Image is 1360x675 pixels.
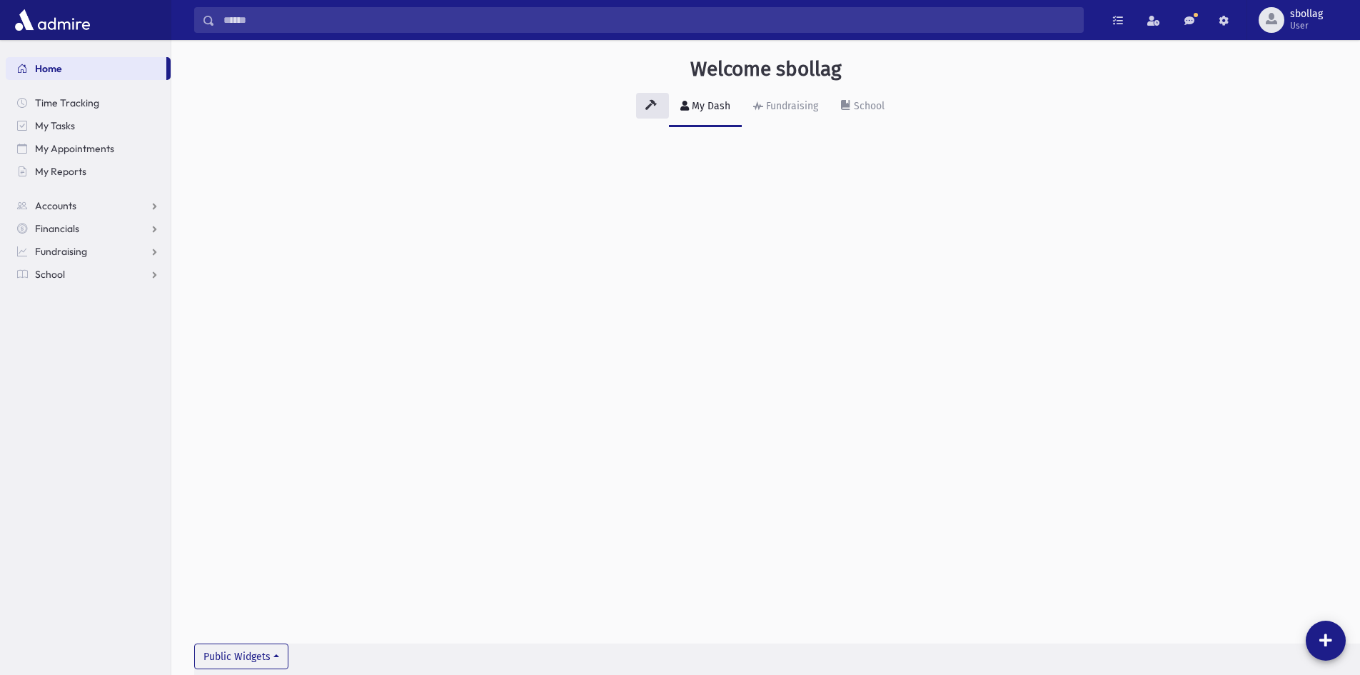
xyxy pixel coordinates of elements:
a: School [6,263,171,286]
input: Search [215,7,1083,33]
a: My Dash [669,87,742,127]
a: My Reports [6,160,171,183]
span: Fundraising [35,245,87,258]
a: School [830,87,896,127]
span: Time Tracking [35,96,99,109]
a: My Tasks [6,114,171,137]
span: User [1290,20,1323,31]
div: Fundraising [763,100,818,112]
a: Accounts [6,194,171,217]
span: Financials [35,222,79,235]
a: My Appointments [6,137,171,160]
h3: Welcome sbollag [690,57,842,81]
span: sbollag [1290,9,1323,20]
span: My Tasks [35,119,75,132]
span: Home [35,62,62,75]
div: My Dash [689,100,730,112]
span: My Reports [35,165,86,178]
span: Accounts [35,199,76,212]
a: Home [6,57,166,80]
span: My Appointments [35,142,114,155]
a: Fundraising [6,240,171,263]
a: Fundraising [742,87,830,127]
img: AdmirePro [11,6,94,34]
a: Financials [6,217,171,240]
a: Time Tracking [6,91,171,114]
div: School [851,100,885,112]
span: School [35,268,65,281]
button: Public Widgets [194,644,288,669]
